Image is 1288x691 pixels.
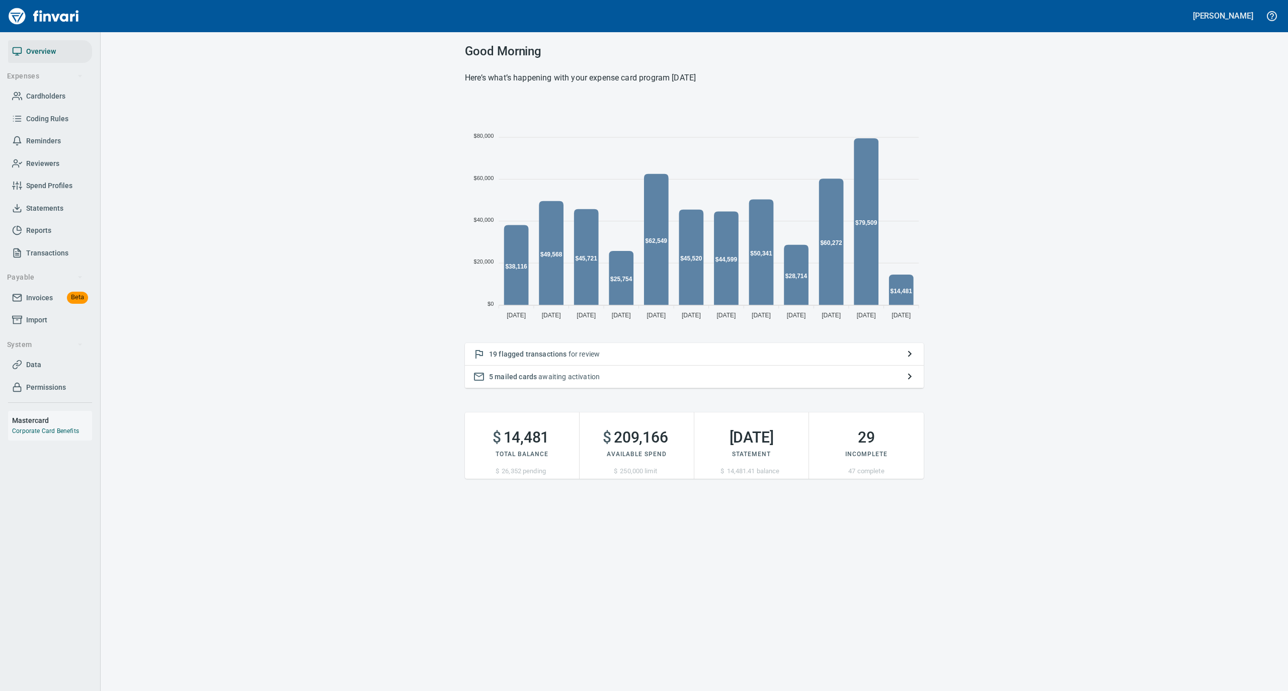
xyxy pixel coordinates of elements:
tspan: [DATE] [682,312,701,319]
span: Spend Profiles [26,180,72,192]
tspan: [DATE] [612,312,631,319]
a: Transactions [8,242,92,265]
a: InvoicesBeta [8,287,92,309]
span: Incomplete [845,451,888,458]
button: Payable [3,268,87,287]
tspan: $80,000 [474,133,494,139]
button: System [3,335,87,354]
tspan: [DATE] [542,312,561,319]
h5: [PERSON_NAME] [1193,11,1253,21]
span: Transactions [26,247,68,260]
tspan: [DATE] [647,312,666,319]
tspan: [DATE] [717,312,736,319]
p: for review [489,349,900,359]
span: Reminders [26,135,61,147]
a: Coding Rules [8,108,92,130]
button: 5 mailed cards awaiting activation [465,366,924,388]
span: Overview [26,45,56,58]
span: Expenses [7,70,83,82]
tspan: [DATE] [752,312,771,319]
h2: 29 [809,428,924,447]
a: Overview [8,40,92,63]
a: Reviewers [8,152,92,175]
h6: Mastercard [12,415,92,426]
a: Statements [8,197,92,220]
span: Data [26,359,41,371]
p: awaiting activation [489,372,900,382]
a: Corporate Card Benefits [12,427,79,435]
span: Cardholders [26,90,65,103]
button: 19 flagged transactions for review [465,343,924,366]
tspan: [DATE] [787,312,806,319]
span: Invoices [26,292,53,304]
a: Reports [8,219,92,242]
a: Reminders [8,130,92,152]
span: Beta [67,292,88,303]
span: Payable [7,271,83,284]
span: Reports [26,224,51,237]
button: [PERSON_NAME] [1190,8,1256,24]
span: 5 [489,373,493,381]
button: 29Incomplete47 complete [809,412,924,479]
tspan: [DATE] [892,312,911,319]
span: Coding Rules [26,113,68,125]
span: System [7,338,83,351]
tspan: $60,000 [474,175,494,181]
a: Import [8,309,92,331]
tspan: [DATE] [577,312,596,319]
span: flagged transactions [499,350,567,358]
span: Reviewers [26,157,59,170]
tspan: [DATE] [857,312,876,319]
img: Finvari [6,4,82,28]
span: Permissions [26,381,66,394]
button: Expenses [3,67,87,85]
tspan: $40,000 [474,217,494,223]
a: Spend Profiles [8,175,92,197]
a: Data [8,354,92,376]
a: Cardholders [8,85,92,108]
span: 19 [489,350,497,358]
a: Permissions [8,376,92,399]
h6: Here’s what’s happening with your expense card program [DATE] [465,71,924,85]
tspan: [DATE] [822,312,841,319]
h3: Good Morning [465,44,924,58]
p: 47 complete [809,466,924,476]
span: mailed cards [495,373,537,381]
tspan: $20,000 [474,258,494,265]
tspan: [DATE] [507,312,526,319]
span: Statements [26,202,63,215]
span: Import [26,314,47,326]
tspan: $0 [488,301,494,307]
